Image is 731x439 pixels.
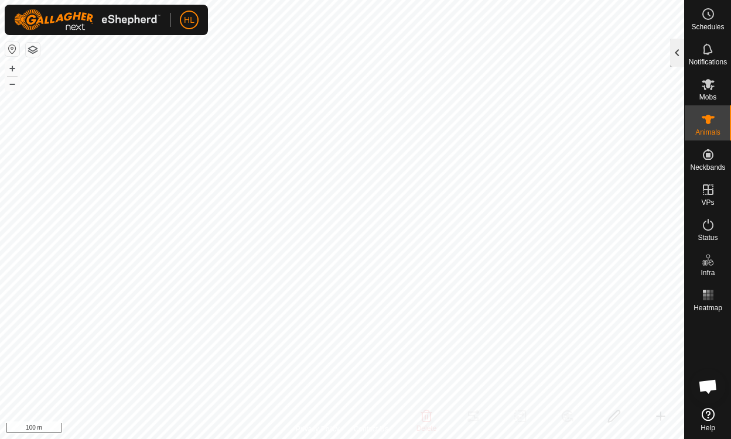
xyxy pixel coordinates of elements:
a: Privacy Policy [296,424,340,434]
span: Help [701,424,715,431]
span: Heatmap [694,304,722,311]
a: Contact Us [354,424,388,434]
span: HL [184,14,194,26]
span: VPs [701,199,714,206]
button: + [5,61,19,76]
span: Infra [701,269,715,276]
button: – [5,77,19,91]
img: Gallagher Logo [14,9,160,30]
span: Status [698,234,718,241]
span: Schedules [691,23,724,30]
span: Neckbands [690,164,725,171]
a: Help [685,403,731,436]
span: Animals [695,129,720,136]
span: Mobs [699,94,716,101]
div: Open chat [691,369,726,404]
button: Reset Map [5,42,19,56]
span: Notifications [689,59,727,66]
button: Map Layers [26,43,40,57]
